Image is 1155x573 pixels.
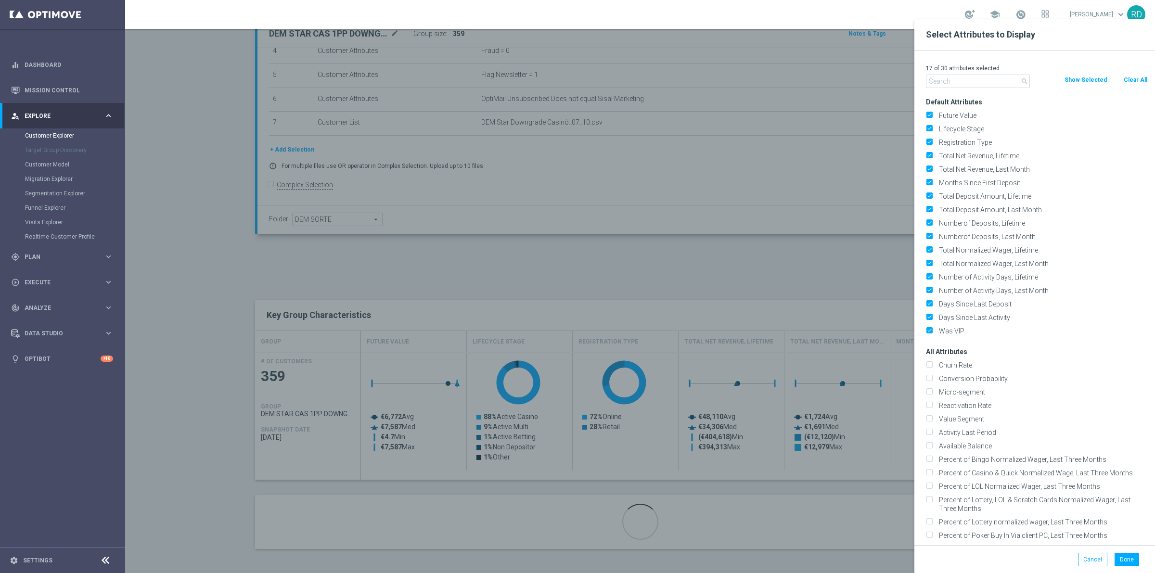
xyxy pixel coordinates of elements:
label: Available Balance [936,442,1148,450]
button: gps_fixed Plan keyboard_arrow_right [11,253,114,261]
button: lightbulb Optibot +10 [11,355,114,363]
span: keyboard_arrow_down [1116,9,1126,20]
div: Analyze [11,304,104,312]
label: Days Since Last Deposit [936,300,1148,308]
i: track_changes [11,304,20,312]
i: equalizer [11,61,20,69]
label: Total Normalized Wager, Last Month [936,259,1148,268]
div: Visits Explorer [25,215,124,229]
label: Number of Activity Days, Lifetime [936,273,1148,281]
a: Migration Explorer [25,175,100,183]
a: Realtime Customer Profile [25,233,100,241]
label: Registration Type [936,138,1148,147]
button: play_circle_outline Execute keyboard_arrow_right [11,279,114,286]
i: keyboard_arrow_right [104,278,113,287]
a: Mission Control [25,77,113,103]
a: Funnel Explorer [25,204,100,212]
label: Churn Rate [936,361,1148,369]
div: Migration Explorer [25,172,124,186]
div: Data Studio [11,329,104,338]
div: RD [1127,5,1145,24]
button: Done [1115,553,1139,566]
i: search [1021,77,1028,85]
label: Value Segment [936,415,1148,423]
label: Numberof Deposits, Last Month [936,232,1148,241]
a: Settings [23,558,52,563]
button: Mission Control [11,87,114,94]
a: Dashboard [25,52,113,77]
i: person_search [11,112,20,120]
a: Customer Explorer [25,132,100,140]
label: Days Since Last Activity [936,313,1148,322]
button: Clear All [1123,75,1148,85]
span: Data Studio [25,331,104,336]
a: Optibot [25,346,101,371]
i: keyboard_arrow_right [104,252,113,261]
label: Percent of Poker Buy In Via client PC, Last Three Months [936,531,1148,540]
label: Future Value [936,111,1148,120]
a: Visits Explorer [25,218,100,226]
label: Total Normalized Wager, Lifetime [936,246,1148,255]
i: lightbulb [11,355,20,363]
button: Show Selected [1064,75,1108,85]
div: +10 [101,356,113,362]
label: Percent of Poker Buy In Via Mobile App, Last Three Months [936,545,1148,553]
div: Mission Control [11,77,113,103]
label: Lifecycle Stage [936,125,1148,133]
label: Was VIP [936,327,1148,335]
div: Realtime Customer Profile [25,229,124,244]
label: Percent of Lottery, LOL & Scratch Cards Normalized Wager, Last Three Months [936,496,1148,513]
h3: All Attributes [926,347,1148,356]
div: Explore [11,112,104,120]
div: Optibot [11,346,113,371]
label: Percent of Bingo Normalized Wager, Last Three Months [936,455,1148,464]
label: Percent of Lottery normalized wager, Last Three Months [936,518,1148,526]
button: person_search Explore keyboard_arrow_right [11,112,114,120]
div: Dashboard [11,52,113,77]
span: Execute [25,280,104,285]
button: Data Studio keyboard_arrow_right [11,330,114,337]
a: [PERSON_NAME]keyboard_arrow_down [1069,7,1127,22]
i: settings [10,556,18,565]
div: Execute [11,278,104,287]
i: keyboard_arrow_right [104,111,113,120]
label: Number of Activity Days, Last Month [936,286,1148,295]
div: Plan [11,253,104,261]
p: 17 of 30 attributes selected [926,64,1148,72]
label: Activity Last Period [936,428,1148,437]
label: Months Since First Deposit [936,178,1148,187]
label: Percent of Casino & Quick Normalized Wage, Last Three Months [936,469,1148,477]
button: Cancel [1078,553,1107,566]
label: Reactivation Rate [936,401,1148,410]
div: Target Group Discovery [25,143,124,157]
div: Customer Explorer [25,128,124,143]
div: Customer Model [25,157,124,172]
label: Percent of LOL Normalized Wager, Last Three Months [936,482,1148,491]
h2: Select Attributes to Display [926,29,1143,40]
label: Total Net Revenue, Lifetime [936,152,1148,160]
label: Total Net Revenue, Last Month [936,165,1148,174]
label: Micro-segment [936,388,1148,396]
input: Search [926,75,1030,88]
i: gps_fixed [11,253,20,261]
label: Numberof Deposits, Lifetime [936,219,1148,228]
i: keyboard_arrow_right [104,303,113,312]
a: Customer Model [25,161,100,168]
span: Analyze [25,305,104,311]
span: Explore [25,113,104,119]
span: school [989,9,1000,20]
button: equalizer Dashboard [11,61,114,69]
i: play_circle_outline [11,278,20,287]
a: Segmentation Explorer [25,190,100,197]
button: track_changes Analyze keyboard_arrow_right [11,304,114,312]
div: Funnel Explorer [25,201,124,215]
span: Plan [25,254,104,260]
